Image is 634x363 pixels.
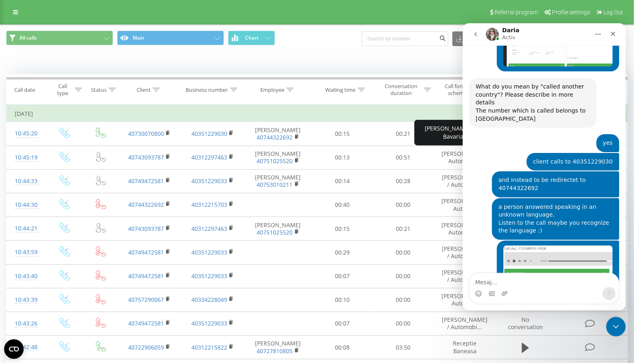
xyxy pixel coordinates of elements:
div: Conversation duration [380,83,422,97]
span: [PERSON_NAME] / Automobi... [442,268,488,283]
td: 00:00 [373,288,434,312]
a: 40743093787 [128,153,164,161]
td: [PERSON_NAME] [244,169,312,193]
span: [PERSON_NAME]/ Automobil... [441,221,489,236]
button: Trimite un mesaj… [140,264,153,277]
button: All calls [6,31,113,45]
td: 00:51 [373,146,434,169]
div: Employee [260,86,284,93]
a: 40312297463 [191,225,227,232]
div: 10:43:39 [15,292,37,308]
div: Call forwarding scheme title [441,83,485,97]
input: Search by number [362,31,448,46]
td: [PERSON_NAME] [244,217,312,241]
a: 40312215703 [191,201,227,208]
div: 10:42:48 [15,339,37,355]
a: 40351229030 [191,130,227,137]
span: No conversation [508,316,543,331]
td: 00:28 [373,169,434,193]
a: 40351229033 [191,272,227,280]
a: 40351229033 [191,177,227,185]
span: Log Out [603,9,623,15]
td: 00:13 [312,146,373,169]
a: 40351229033 [191,319,227,327]
a: 40312215822 [191,343,227,351]
span: [PERSON_NAME]/ Automo... [441,292,489,307]
div: 10:43:59 [15,244,37,260]
div: Petruta scrie… [7,217,157,331]
iframe: Intercom live chat [463,23,626,310]
span: Chart [245,35,259,41]
td: 00:00 [373,312,434,335]
td: 00:21 [373,217,434,241]
td: 03:50 [373,336,434,359]
a: 40753010211 [257,181,293,188]
a: 40744322692 [128,201,164,208]
a: 40727810805 [257,347,293,355]
a: 40722906059 [128,343,164,351]
a: 40749472581 [128,177,164,185]
div: Business number [186,86,228,93]
div: 10:44:30 [15,197,37,213]
a: 40751025520 [257,228,293,236]
span: [PERSON_NAME] / Automobi... [442,245,488,260]
div: 10:45:20 [15,126,37,142]
a: 40730070800 [128,130,164,137]
td: [PERSON_NAME] [244,146,312,169]
button: Selector gif [26,267,32,274]
a: 40351229033 [191,248,227,256]
div: Status [91,86,106,93]
td: 00:00 [373,264,434,288]
div: 10:44:21 [15,221,37,237]
span: [PERSON_NAME] / Automobi... [442,173,488,188]
div: Waiting time [325,86,356,93]
div: 10:43:40 [15,268,37,284]
td: 00:00 [373,193,434,217]
div: 10:43:26 [15,316,37,332]
a: 40749472581 [128,319,164,327]
span: [PERSON_NAME]/ Autom... [441,197,489,212]
textarea: Mesaj... [7,250,156,264]
button: Chart [228,31,275,45]
td: [PERSON_NAME] [244,336,312,359]
td: 00:10 [312,288,373,312]
button: Export [452,31,497,46]
td: [DATE] [7,106,628,122]
td: 00:15 [312,217,373,241]
td: 00:21 [373,122,434,146]
span: Profile settings [552,9,590,15]
button: Selector de emoji [13,267,19,274]
span: [PERSON_NAME] / Automobi... [442,316,488,331]
span: [PERSON_NAME]/ Automobil... [441,150,489,165]
button: Main [117,31,224,45]
div: Call type [52,83,72,97]
td: [PERSON_NAME] [244,122,312,146]
td: 00:15 [312,122,373,146]
a: 40749472581 [128,272,164,280]
a: 40757290067 [128,296,164,303]
a: 40749472581 [128,248,164,256]
td: 00:08 [312,336,373,359]
div: Call date [14,86,35,93]
td: 00:07 [312,312,373,335]
td: 00:14 [312,169,373,193]
span: Referral program [494,9,538,15]
div: [PERSON_NAME]/ Automobile Bavaria Otopeni [420,124,511,141]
